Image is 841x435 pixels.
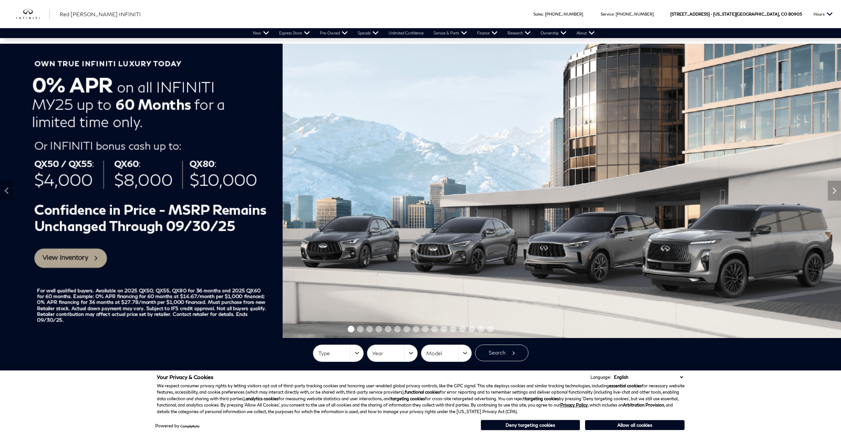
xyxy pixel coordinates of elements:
img: INFINITI [17,9,50,20]
a: Privacy Policy [560,402,588,408]
a: ComplyAuto [180,424,200,428]
span: Go to slide 11 [441,326,447,332]
a: [STREET_ADDRESS] • [US_STATE][GEOGRAPHIC_DATA], CO 80905 [670,12,802,17]
a: New [248,28,274,38]
span: Go to slide 9 [422,326,429,332]
a: infiniti [17,9,50,20]
button: Allow all cookies [585,420,685,430]
button: Model [421,345,471,362]
nav: Main Navigation [248,28,600,38]
a: Red [PERSON_NAME] INFINITI [60,10,141,18]
span: Red [PERSON_NAME] INFINITI [60,11,141,17]
a: Express Store [274,28,315,38]
a: Finance [472,28,503,38]
span: Go to slide 4 [376,326,382,332]
div: Powered by [155,424,200,428]
span: Go to slide 5 [385,326,391,332]
span: : [543,12,544,17]
span: : [614,12,615,17]
div: Next [828,181,841,201]
strong: essential cookies [609,383,642,388]
span: Go to slide 13 [459,326,466,332]
button: Type [313,345,363,362]
a: Ownership [536,28,571,38]
span: Go to slide 7 [403,326,410,332]
span: Your Privacy & Cookies [157,374,213,380]
span: Go to slide 8 [413,326,419,332]
span: Go to slide 2 [357,326,364,332]
strong: functional cookies [405,389,440,395]
div: Language: [590,375,611,379]
span: Year [372,348,404,359]
select: Language Select [612,374,685,380]
button: Deny targeting cookies [481,420,580,430]
span: Service [601,12,614,17]
a: Unlimited Confidence [384,28,429,38]
span: Go to slide 12 [450,326,456,332]
a: Research [503,28,536,38]
span: Model [426,348,458,359]
strong: targeting cookies [525,396,559,401]
span: Go to slide 14 [468,326,475,332]
a: [PHONE_NUMBER] [616,12,654,17]
strong: Arbitration Provision [623,402,664,408]
strong: analytics cookies [246,396,278,401]
a: Pre-Owned [315,28,353,38]
a: Specials [353,28,384,38]
span: Type [318,348,350,359]
p: We respect consumer privacy rights by letting visitors opt out of third-party tracking cookies an... [157,383,685,415]
a: Service & Parts [429,28,472,38]
span: Go to slide 6 [394,326,401,332]
span: Go to slide 3 [366,326,373,332]
span: Go to slide 15 [478,326,484,332]
span: Go to slide 16 [487,326,494,332]
button: Search [475,345,528,361]
button: Year [367,345,417,362]
strong: targeting cookies [391,396,425,401]
span: Sales [533,12,543,17]
span: Go to slide 10 [431,326,438,332]
a: About [571,28,600,38]
span: Go to slide 1 [348,326,354,332]
a: [PHONE_NUMBER] [545,12,583,17]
